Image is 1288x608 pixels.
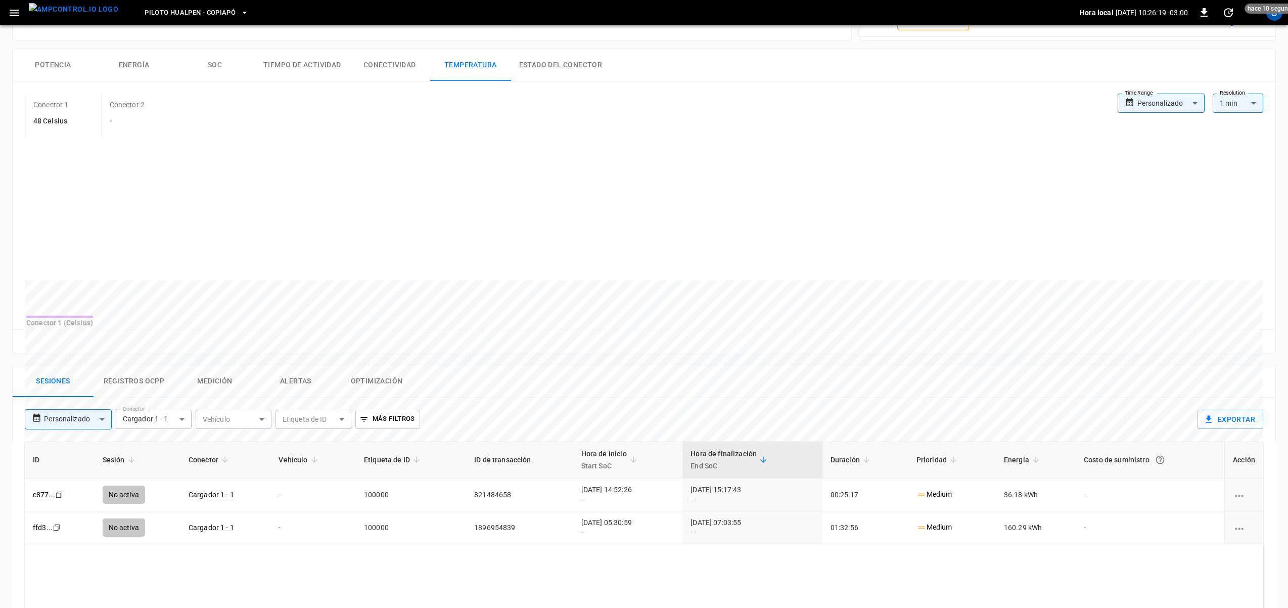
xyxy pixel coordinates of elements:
button: Registros OCPP [94,365,174,398]
span: Hora de inicioStart SoC [581,448,640,472]
p: Conector 1 [33,100,69,110]
th: Acción [1224,442,1263,479]
button: set refresh interval [1220,5,1236,21]
span: Energía [1004,454,1042,466]
span: Vehículo [279,454,320,466]
div: Personalizado [44,410,111,429]
button: SOC [174,49,255,81]
th: ID [25,442,95,479]
button: Piloto Hualpen - Copiapó [141,3,253,23]
div: Cargador 1 - 1 [116,410,192,429]
h6: 48 Celsius [33,116,69,127]
p: End SoC [691,460,757,472]
span: Etiqueta de ID [364,454,423,466]
table: sessions table [25,442,1263,544]
p: Hora local [1080,8,1114,18]
label: Time Range [1125,89,1153,97]
button: Estado del Conector [511,49,611,81]
button: Conectividad [349,49,430,81]
span: Duración [831,454,873,466]
p: Conector 2 [110,100,145,110]
button: Alertas [255,365,336,398]
th: ID de transacción [466,442,573,479]
p: [DATE] 10:26:19 -03:00 [1116,8,1188,18]
span: Prioridad [916,454,960,466]
button: Energía [94,49,174,81]
button: Exportar [1198,410,1263,429]
span: Hora de finalizaciónEnd SoC [691,448,770,472]
div: Hora de inicio [581,448,627,472]
div: Costo de suministro [1084,451,1216,469]
button: Medición [174,365,255,398]
button: Optimización [336,365,417,398]
span: Conector [189,454,232,466]
button: Sesiones [13,365,94,398]
p: Start SoC [581,460,627,472]
button: Más filtros [355,410,420,429]
button: El costo de tu sesión de carga en función de tus tarifas de suministro [1151,451,1169,469]
span: Piloto Hualpen - Copiapó [145,7,236,19]
button: Temperatura [430,49,511,81]
div: 1 min [1213,94,1263,113]
button: Potencia [13,49,94,81]
div: charging session options [1233,523,1255,533]
button: Tiempo de Actividad [255,49,349,81]
span: Sesión [103,454,138,466]
div: Hora de finalización [691,448,757,472]
img: ampcontrol.io logo [29,3,118,16]
label: Resolution [1220,89,1245,97]
label: Conector [123,405,145,413]
h6: - [110,116,145,127]
div: Personalizado [1137,94,1205,113]
div: charging session options [1233,490,1255,500]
